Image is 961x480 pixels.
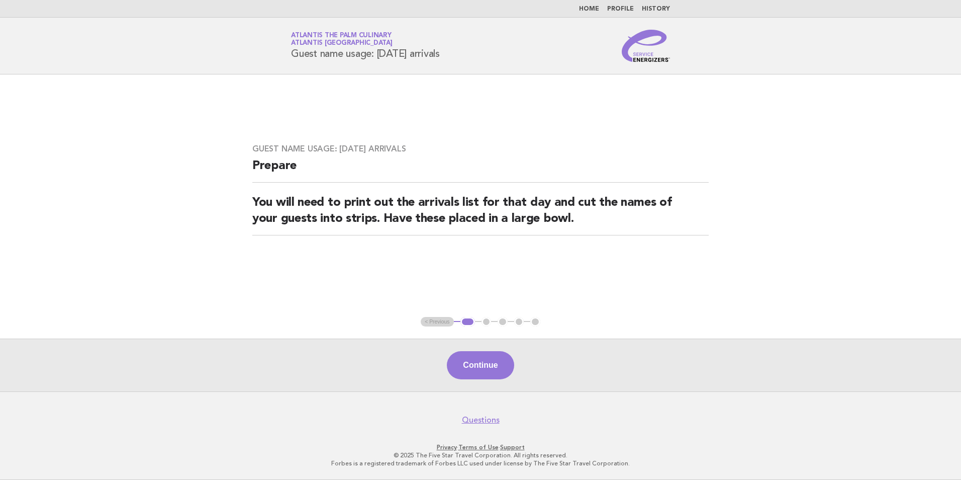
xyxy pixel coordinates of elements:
a: History [642,6,670,12]
span: Atlantis [GEOGRAPHIC_DATA] [291,40,393,47]
h3: Guest name usage: [DATE] arrivals [252,144,709,154]
button: Continue [447,351,514,379]
img: Service Energizers [622,30,670,62]
h2: Prepare [252,158,709,183]
a: Privacy [437,444,457,451]
a: Atlantis The Palm CulinaryAtlantis [GEOGRAPHIC_DATA] [291,32,393,46]
a: Home [579,6,599,12]
a: Profile [607,6,634,12]
a: Support [500,444,525,451]
a: Questions [462,415,500,425]
h2: You will need to print out the arrivals list for that day and cut the names of your guests into s... [252,195,709,235]
p: © 2025 The Five Star Travel Corporation. All rights reserved. [173,451,788,459]
p: · · [173,443,788,451]
a: Terms of Use [458,444,499,451]
p: Forbes is a registered trademark of Forbes LLC used under license by The Five Star Travel Corpora... [173,459,788,467]
h1: Guest name usage: [DATE] arrivals [291,33,440,59]
button: 1 [460,317,475,327]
